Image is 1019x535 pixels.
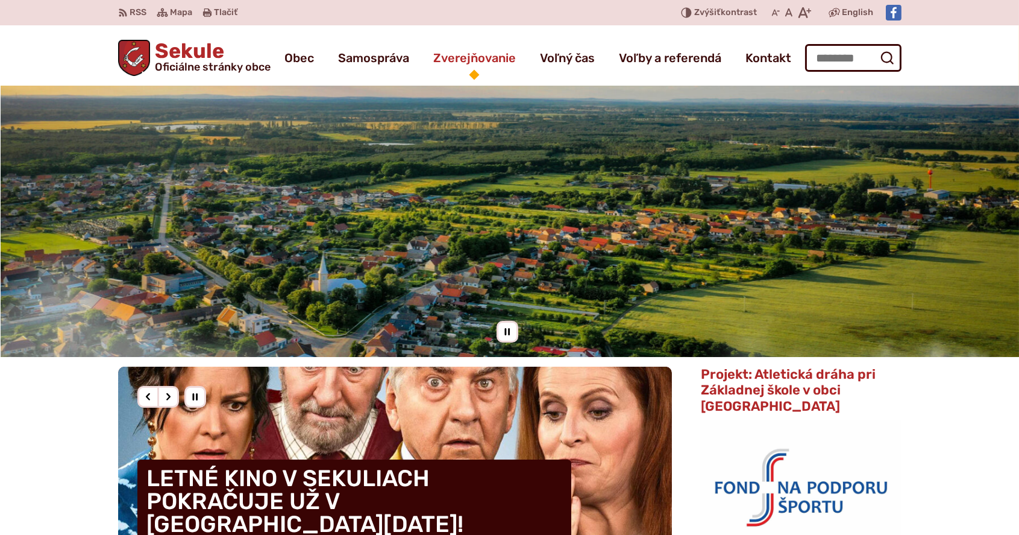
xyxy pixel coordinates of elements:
[171,5,193,20] span: Mapa
[540,41,595,75] a: Voľný čas
[694,7,721,17] span: Zvýšiť
[840,5,876,20] a: English
[155,62,271,72] span: Oficiálne stránky obce
[886,5,901,21] img: Prejsť na Facebook stránku
[433,41,516,75] a: Zverejňovanie
[694,8,757,18] span: kontrast
[118,40,151,76] img: Prejsť na domovskú stránku
[184,386,206,408] div: Pozastaviť pohyb slajdera
[842,5,874,20] span: English
[130,5,147,20] span: RSS
[745,41,791,75] a: Kontakt
[338,41,409,75] a: Samospráva
[118,40,271,76] a: Logo Sekule, prejsť na domovskú stránku.
[701,366,876,414] span: Projekt: Atletická dráha pri Základnej škole v obci [GEOGRAPHIC_DATA]
[284,41,314,75] a: Obec
[215,8,238,18] span: Tlačiť
[619,41,721,75] a: Voľby a referendá
[150,41,271,72] h1: Sekule
[497,321,518,343] div: Pozastaviť pohyb slajdera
